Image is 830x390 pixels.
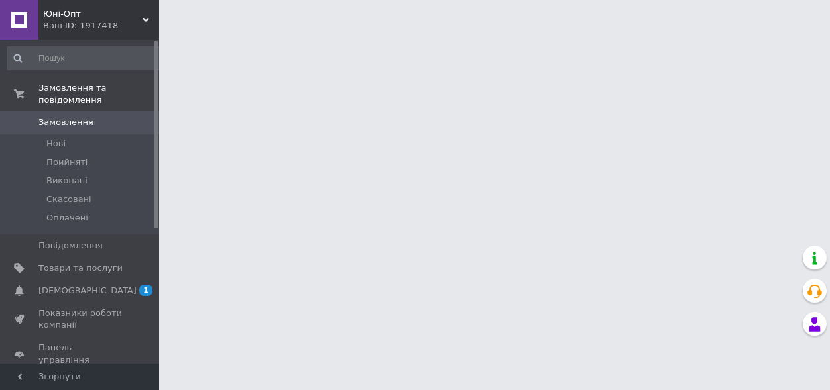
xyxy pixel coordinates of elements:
[38,262,123,274] span: Товари та послуги
[38,342,123,366] span: Панель управління
[38,285,137,297] span: [DEMOGRAPHIC_DATA]
[46,138,66,150] span: Нові
[38,117,93,128] span: Замовлення
[139,285,152,296] span: 1
[46,193,91,205] span: Скасовані
[43,20,159,32] div: Ваш ID: 1917418
[38,307,123,331] span: Показники роботи компанії
[7,46,163,70] input: Пошук
[43,8,143,20] span: Юні-Опт
[46,175,88,187] span: Виконані
[46,212,88,224] span: Оплачені
[38,240,103,252] span: Повідомлення
[46,156,88,168] span: Прийняті
[38,82,159,106] span: Замовлення та повідомлення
